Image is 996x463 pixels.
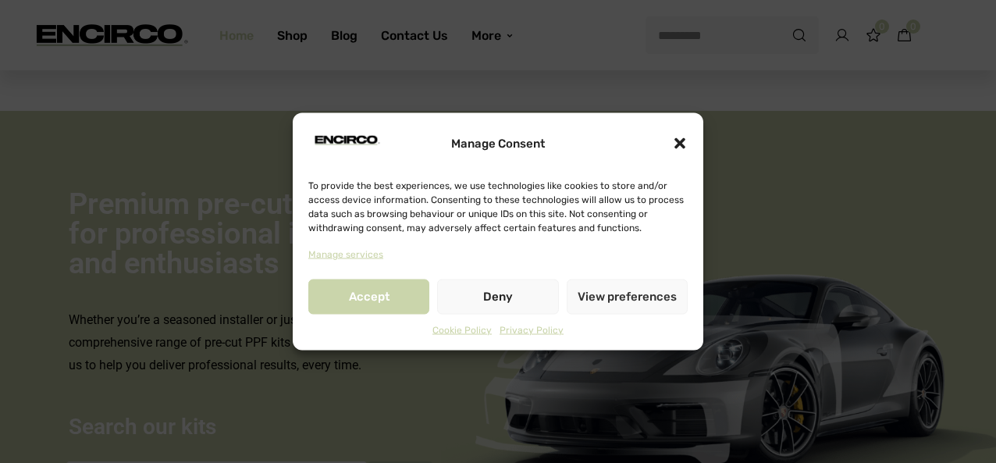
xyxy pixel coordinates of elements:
[500,322,564,339] a: Privacy Policy
[308,124,384,155] img: Encirco Logo
[308,179,686,235] div: To provide the best experiences, we use technologies like cookies to store and/or access device i...
[308,279,429,314] button: Accept
[308,247,383,264] a: Manage services
[672,136,688,151] div: Close dialogue
[432,322,492,339] a: Cookie Policy
[451,133,545,154] div: Manage Consent
[567,279,688,314] button: View preferences
[437,279,558,314] button: Deny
